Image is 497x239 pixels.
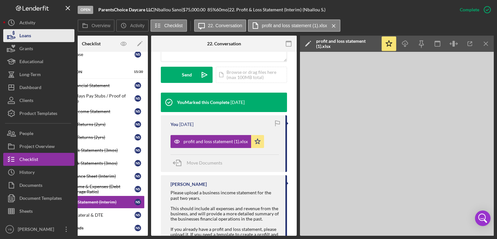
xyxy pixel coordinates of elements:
button: YB[PERSON_NAME] [3,223,74,236]
a: Personal Bank Statements (3mos)NS [38,144,145,157]
a: Business Collateral & DTENS [38,209,145,222]
button: Sheets [3,205,74,218]
div: Use of Proceeds [51,225,135,231]
div: 85 % [207,7,216,12]
div: | 22. Profit & Loss Statement (Interim) (Nballou S.) [228,7,326,12]
div: [PERSON_NAME] [16,223,58,237]
div: Business Bank Statements (3mos) [51,161,135,166]
div: Sheets [19,205,33,219]
a: Household Income StatementNS [38,105,145,118]
div: [PERSON_NAME] [171,182,207,187]
a: Business Income & Expenses (Debt Service Coverage Ratio)NS [38,183,145,196]
label: Checklist [164,23,183,28]
div: N S [135,186,141,192]
button: Overview [78,19,115,32]
div: Nballou Sano | [155,7,183,12]
div: profit and loss statement (1).xlsx [183,139,248,144]
button: Send [161,67,213,83]
a: Previous 30 days Pay Stubs / Proof of Other IncomeNS [38,92,145,105]
div: Personal Financial Statement [51,83,135,88]
label: Overview [92,23,110,28]
div: Personal Tax Returns (2yrs) [51,122,135,127]
div: N S [135,173,141,179]
a: Business Bank Statements (3mos)NS [38,157,145,170]
button: profit and loss statement (1).xlsx [248,19,340,32]
div: Household Income Statement [51,109,135,114]
div: Business Income & Expenses (Debt Service Coverage Ratio) [51,184,135,194]
a: Business Balance Sheet (Interim)NS [38,170,145,183]
div: Complete [460,3,479,16]
div: Document Templates [19,192,62,206]
div: Documentation [48,70,127,74]
div: 15 / 20 [131,70,143,74]
div: Open Intercom Messenger [475,211,491,226]
text: YB [8,228,12,231]
button: Document Templates [3,192,74,205]
div: N S [135,225,141,231]
button: profit and loss statement (1).xlsx [171,135,264,148]
div: N S [135,147,141,154]
div: Profit & Loss Statement (Interim) [51,199,135,205]
label: Activity [130,23,144,28]
a: Personal Tax Returns (2yrs)NS [38,118,145,131]
div: N S [135,51,141,58]
label: profit and loss statement (1).xlsx [262,23,327,28]
label: 22. Conversation [208,23,242,28]
div: $75,000.00 [183,7,207,12]
a: Profit & Loss Statement (Interim)NS [38,196,145,209]
div: N S [135,134,141,141]
div: Business Collateral & DTE [51,212,135,218]
button: Documents [3,179,74,192]
b: ParentsChoice Daycare LLC [98,7,153,12]
div: profit and loss statement (1).xlsx [316,39,378,49]
div: You Marked this Complete [177,100,229,105]
a: Eligibility PhaseNS [38,48,145,61]
div: N S [135,212,141,218]
div: 60 mo [216,7,228,12]
div: | [98,7,155,12]
time: 2025-08-04 22:52 [179,122,193,127]
button: Activity [116,19,149,32]
div: N S [135,121,141,128]
div: N S [135,95,141,102]
div: N S [135,160,141,166]
div: Business Balance Sheet (Interim) [51,174,135,179]
div: N S [135,199,141,205]
div: Personal Bank Statements (3mos) [51,148,135,153]
div: 22. Conversation [207,41,241,46]
span: Move Documents [187,160,222,165]
div: N S [135,82,141,89]
div: Eligibility Phase [51,52,135,57]
time: 2025-08-04 22:54 [230,100,245,105]
div: Business Tax Returns (2yrs) [51,135,135,140]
